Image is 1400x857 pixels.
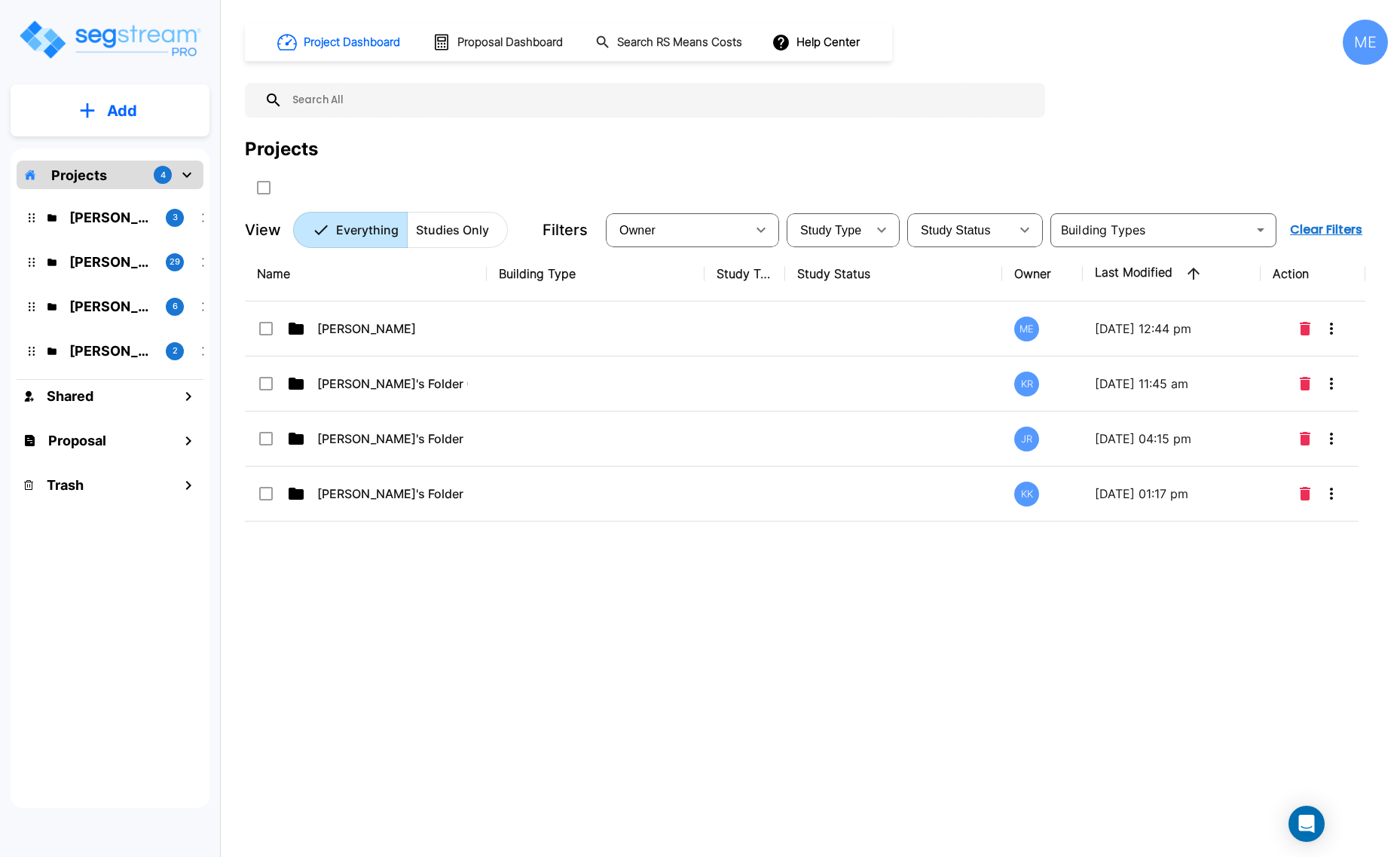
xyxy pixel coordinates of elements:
div: Platform [293,212,508,248]
div: ME [1014,317,1039,341]
div: Select [609,209,746,251]
h1: Shared [47,386,93,406]
p: 29 [170,256,180,268]
h1: Proposal [48,430,106,451]
button: Delete [1294,314,1316,344]
p: 3 [173,211,178,224]
p: View [245,219,281,241]
p: Projects [51,165,107,185]
th: Last Modified [1083,246,1260,301]
div: Projects [245,136,318,163]
p: Studies Only [416,221,489,239]
button: SelectAll [249,173,279,203]
button: Everything [293,212,408,248]
h1: Proposal Dashboard [457,34,563,51]
button: Clear Filters [1284,215,1368,245]
th: Owner [1002,246,1083,301]
p: [DATE] 04:15 pm [1095,430,1248,448]
th: Study Status [785,246,1003,301]
p: Kristina's Folder (Finalized Reports) [69,252,154,272]
p: [PERSON_NAME] [317,320,468,338]
p: M.E. Folder [69,207,154,228]
th: Study Type [705,246,785,301]
div: KK [1014,482,1039,507]
h1: Trash [47,475,84,495]
span: Study Type [800,224,861,237]
p: [PERSON_NAME]'s Folder (Finalized Reports) [317,375,468,393]
p: [DATE] 01:17 pm [1095,485,1248,503]
p: Filters [543,219,588,241]
p: Everything [336,221,399,239]
p: Karina's Folder [69,341,154,361]
th: Action [1261,246,1365,301]
input: Building Types [1055,219,1247,240]
button: More-Options [1316,424,1347,454]
input: Search All [283,83,1038,118]
button: Project Dashboard [271,26,408,59]
button: Delete [1294,479,1316,509]
div: KR [1014,372,1039,396]
h1: Search RS Means Costs [617,34,742,51]
button: Studies Only [407,212,508,248]
button: Open [1250,219,1271,240]
p: [PERSON_NAME]'s Folder [317,430,468,448]
button: Add [11,89,209,133]
p: Jon's Folder [69,296,154,317]
p: Add [107,99,137,122]
div: Select [910,209,1010,251]
span: Owner [619,224,656,237]
p: [DATE] 12:44 pm [1095,320,1248,338]
p: 4 [160,169,166,182]
img: Logo [17,18,202,61]
button: Proposal Dashboard [426,26,571,58]
p: [DATE] 11:45 am [1095,375,1248,393]
button: Search RS Means Costs [589,28,750,57]
p: [PERSON_NAME]'s Folder [317,485,468,503]
button: Delete [1294,369,1316,399]
th: Building Type [487,246,705,301]
button: More-Options [1316,369,1347,399]
button: Delete [1294,424,1316,454]
div: Select [790,209,867,251]
span: Study Status [921,224,991,237]
button: Help Center [769,28,866,57]
div: Open Intercom Messenger [1288,806,1325,842]
button: More-Options [1316,314,1347,344]
div: ME [1343,20,1388,65]
p: 2 [173,344,178,357]
p: 6 [173,300,178,313]
th: Name [245,246,487,301]
h1: Project Dashboard [304,34,400,51]
div: JR [1014,427,1039,451]
button: More-Options [1316,479,1347,509]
